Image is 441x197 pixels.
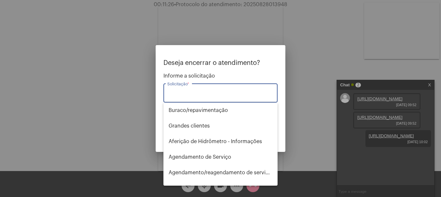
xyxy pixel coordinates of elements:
[169,118,272,134] span: ⁠Grandes clientes
[169,165,272,180] span: Agendamento/reagendamento de serviços - informações
[169,180,272,196] span: Alterar nome do usuário na fatura
[167,92,274,97] input: Buscar solicitação
[169,103,272,118] span: ⁠Buraco/repavimentação
[163,73,278,79] span: Informe a solicitação
[169,134,272,149] span: Aferição de Hidrômetro - Informações
[163,59,278,67] p: Deseja encerrar o atendimento?
[169,149,272,165] span: Agendamento de Serviço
